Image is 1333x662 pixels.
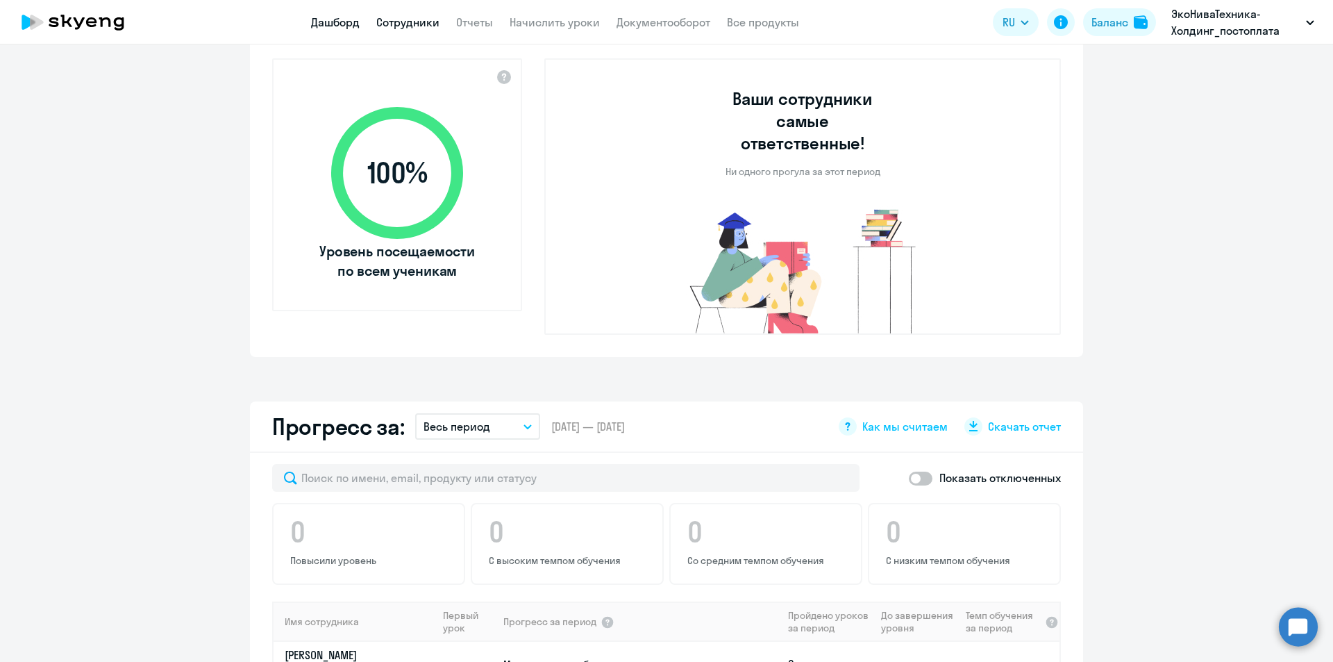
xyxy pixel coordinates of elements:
button: Балансbalance [1083,8,1156,36]
th: Пройдено уроков за период [782,602,875,642]
a: Дашборд [311,15,360,29]
img: no-truants [664,206,942,333]
th: До завершения уровня [875,602,959,642]
span: Прогресс за период [503,615,596,628]
input: Поиск по имени, email, продукту или статусу [272,464,860,492]
h2: Прогресс за: [272,413,404,440]
img: balance [1134,15,1148,29]
a: Сотрудники [376,15,439,29]
button: RU [993,8,1039,36]
a: Все продукты [727,15,799,29]
p: Показать отключенных [939,470,1061,486]
span: Темп обучения за период [966,609,1041,634]
a: Документооборот [617,15,710,29]
th: Имя сотрудника [274,602,437,642]
a: Отчеты [456,15,493,29]
th: Первый урок [437,602,502,642]
span: [DATE] — [DATE] [551,419,625,434]
button: ЭкоНиваТехника-Холдинг_постоплата 2025 год, ЭКОНИВАТЕХНИКА-ХОЛДИНГ, ООО [1164,6,1321,39]
div: Баланс [1091,14,1128,31]
span: Как мы считаем [862,419,948,434]
button: Весь период [415,413,540,440]
p: ЭкоНиваТехника-Холдинг_постоплата 2025 год, ЭКОНИВАТЕХНИКА-ХОЛДИНГ, ООО [1171,6,1300,39]
span: Скачать отчет [988,419,1061,434]
a: Начислить уроки [510,15,600,29]
span: RU [1003,14,1015,31]
p: Весь период [424,418,490,435]
h3: Ваши сотрудники самые ответственные! [714,88,892,154]
span: 100 % [317,156,477,190]
p: Ни одного прогула за этот период [726,165,880,178]
span: Уровень посещаемости по всем ученикам [317,242,477,281]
